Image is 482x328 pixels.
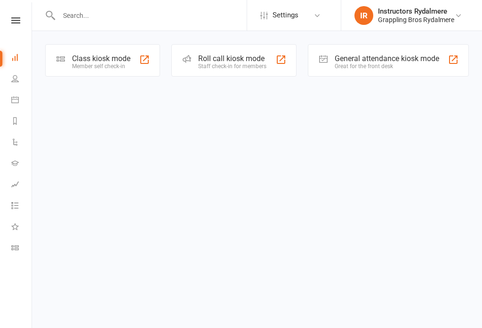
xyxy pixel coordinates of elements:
a: Reports [11,111,32,133]
a: Class kiosk mode [11,238,32,259]
div: Class kiosk mode [72,54,130,63]
div: General attendance kiosk mode [335,54,439,63]
div: Member self check-in [72,63,130,70]
div: Great for the front desk [335,63,439,70]
span: Settings [273,5,298,26]
div: Grappling Bros Rydalmere [378,16,454,24]
div: IR [354,6,373,25]
input: Search... [56,9,247,22]
div: Instructors Rydalmere [378,7,454,16]
a: Assessments [11,175,32,196]
div: Staff check-in for members [198,63,266,70]
a: What's New [11,217,32,238]
a: Calendar [11,90,32,111]
a: People [11,69,32,90]
div: Roll call kiosk mode [198,54,266,63]
a: Dashboard [11,48,32,69]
